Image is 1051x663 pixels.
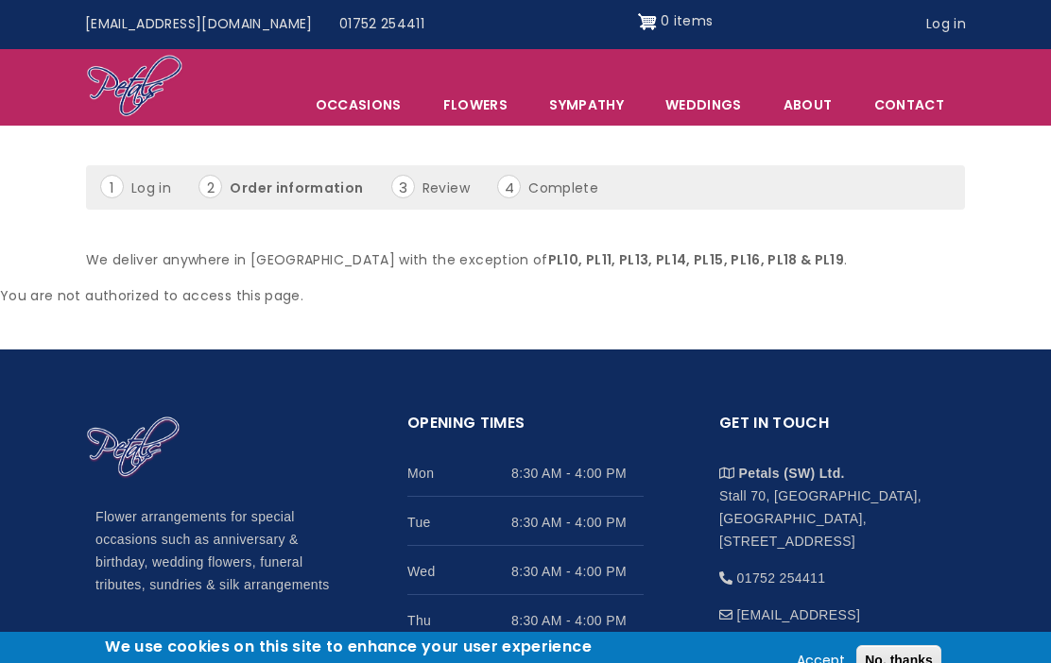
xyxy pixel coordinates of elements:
a: About [764,85,853,125]
li: Order information [198,175,387,200]
strong: Petals (SW) Ltd. [739,466,845,481]
li: Tue [407,497,644,546]
span: 8:30 AM - 4:00 PM [511,511,644,534]
span: Occasions [296,85,422,125]
img: Shopping cart [638,7,657,37]
h2: We use cookies on this site to enhance your user experience [105,637,592,657]
li: [EMAIL_ADDRESS][DOMAIN_NAME] [719,589,956,649]
a: [EMAIL_ADDRESS][DOMAIN_NAME] [72,7,326,42]
img: Home [86,54,183,120]
li: 01752 254411 [719,552,956,589]
h2: Opening Times [407,411,644,448]
a: Sympathy [529,85,644,125]
span: Weddings [646,85,762,125]
li: Stall 70, [GEOGRAPHIC_DATA], [GEOGRAPHIC_DATA], [STREET_ADDRESS] [719,448,956,552]
span: 8:30 AM - 4:00 PM [511,462,644,484]
li: Wed [407,546,644,595]
a: Shopping cart 0 items [638,7,714,37]
span: 0 items [661,11,713,30]
img: Home [86,416,181,480]
a: Contact [854,85,964,125]
p: We deliver anywhere in [GEOGRAPHIC_DATA] with the exception of . [86,249,965,272]
li: Mon [407,448,644,497]
li: Review [391,175,493,200]
p: Flower arrangements for special occasions such as anniversary & birthday, wedding flowers, funera... [95,506,332,597]
h2: Get in touch [719,411,956,448]
li: Complete [497,175,622,200]
li: Thu [407,595,644,644]
a: Flowers [423,85,527,125]
span: 8:30 AM - 4:00 PM [511,609,644,632]
span: 8:30 AM - 4:00 PM [511,560,644,583]
strong: PL10, PL11, PL13, PL14, PL15, PL16, PL18 & PL19 [548,250,844,269]
li: Log in [100,175,195,200]
a: Log in [913,7,979,42]
a: 01752 254411 [326,7,438,42]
